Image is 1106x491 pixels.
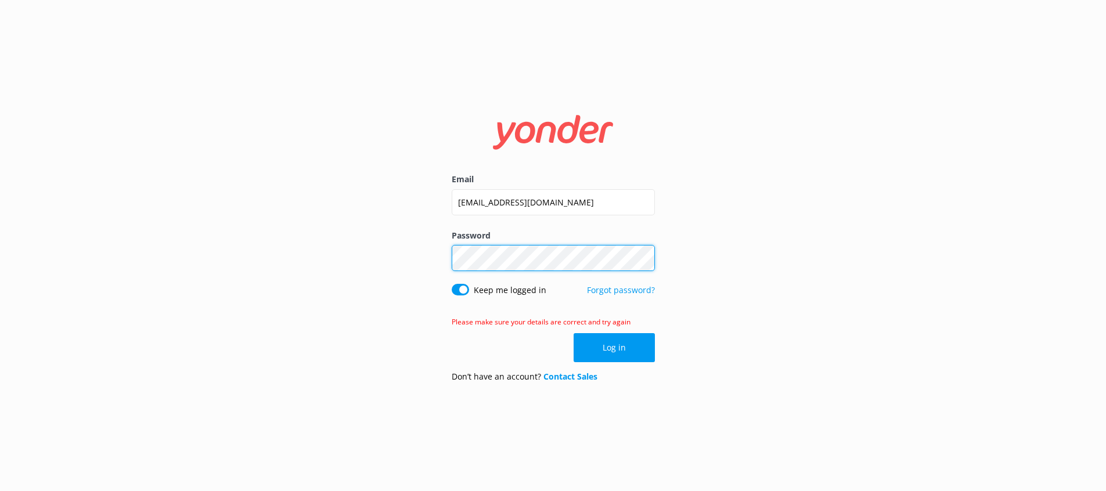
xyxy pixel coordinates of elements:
[452,317,631,327] span: Please make sure your details are correct and try again
[452,370,597,383] p: Don’t have an account?
[632,247,655,270] button: Show password
[574,333,655,362] button: Log in
[474,284,546,297] label: Keep me logged in
[587,284,655,295] a: Forgot password?
[543,371,597,382] a: Contact Sales
[452,229,655,242] label: Password
[452,189,655,215] input: user@emailaddress.com
[452,173,655,186] label: Email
